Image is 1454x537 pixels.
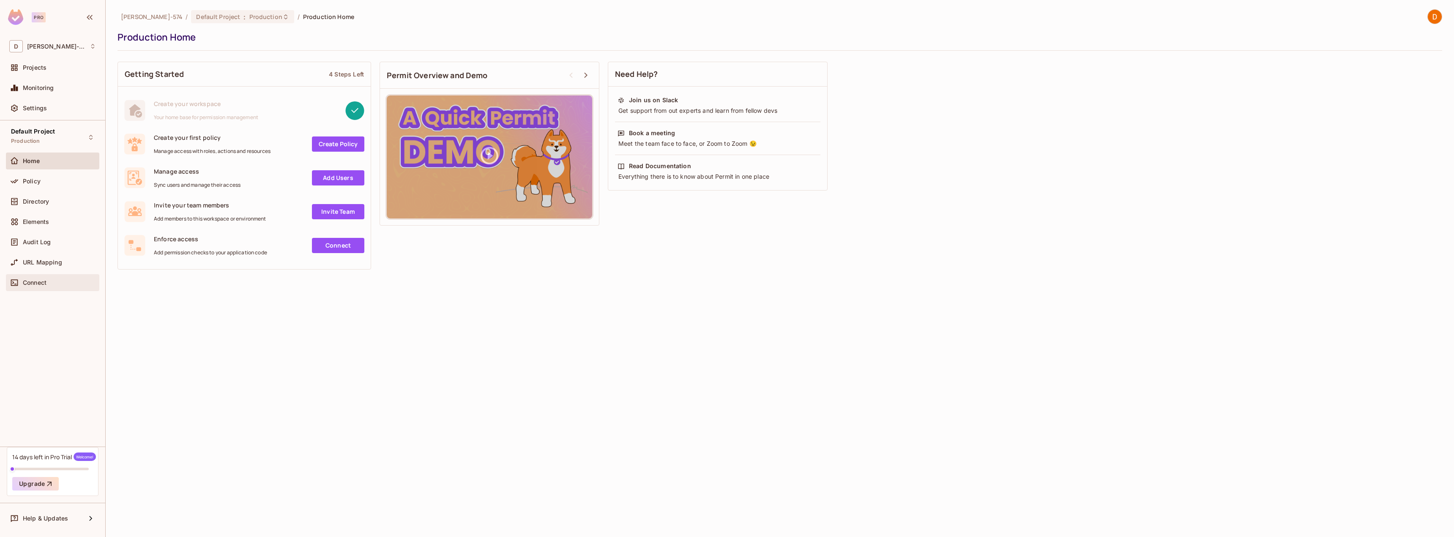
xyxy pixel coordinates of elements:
span: Production [249,13,282,21]
span: Welcome! [74,452,96,461]
span: Create your first policy [154,134,271,142]
div: Read Documentation [629,162,691,170]
span: Settings [23,105,47,112]
span: Home [23,158,40,164]
span: Manage access [154,167,241,175]
li: / [186,13,188,21]
div: Book a meeting [629,129,675,137]
span: : [243,14,246,20]
span: Getting Started [125,69,184,79]
div: Meet the team face to face, or Zoom to Zoom 😉 [618,139,818,148]
span: Your home base for permission management [154,114,258,121]
span: Sync users and manage their access [154,182,241,188]
span: Default Project [11,128,55,135]
span: Need Help? [615,69,658,79]
img: SReyMgAAAABJRU5ErkJggg== [8,9,23,25]
span: Add permission checks to your application code [154,249,267,256]
span: Create your workspace [154,100,258,108]
button: Upgrade [12,477,59,491]
span: Connect [23,279,46,286]
div: 14 days left in Pro Trial [12,452,96,461]
div: 4 Steps Left [329,70,364,78]
img: Daniel Gordon [1428,10,1442,24]
span: Workspace: Daniel-574 [27,43,85,50]
div: Production Home [118,31,1438,44]
span: Help & Updates [23,515,68,522]
a: Add Users [312,170,364,185]
div: Get support from out experts and learn from fellow devs [618,106,818,115]
li: / [298,13,300,21]
div: Everything there is to know about Permit in one place [618,172,818,181]
span: Elements [23,218,49,225]
span: Projects [23,64,46,71]
span: Production [11,138,40,144]
div: Pro [32,12,46,22]
a: Connect [312,238,364,253]
span: Production Home [303,13,354,21]
span: Enforce access [154,235,267,243]
span: the active workspace [121,13,182,21]
span: Policy [23,178,41,185]
span: Permit Overview and Demo [387,70,488,81]
span: Audit Log [23,239,51,245]
span: Add members to this workspace or environment [154,215,266,222]
a: Create Policy [312,136,364,152]
span: URL Mapping [23,259,62,266]
span: Default Project [196,13,240,21]
span: D [9,40,23,52]
span: Manage access with roles, actions and resources [154,148,271,155]
span: Directory [23,198,49,205]
a: Invite Team [312,204,364,219]
span: Monitoring [23,85,54,91]
div: Join us on Slack [629,96,678,104]
span: Invite your team members [154,201,266,209]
